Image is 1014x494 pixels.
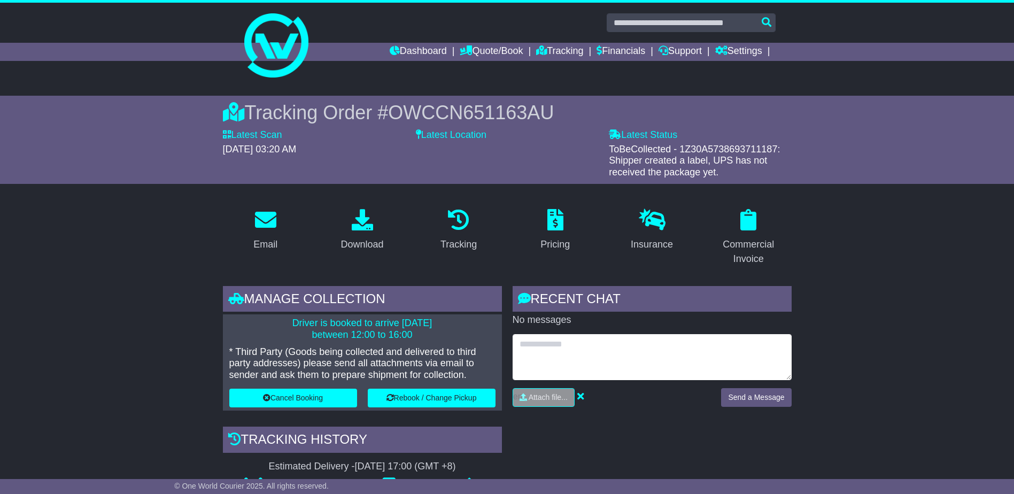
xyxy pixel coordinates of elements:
div: RECENT CHAT [513,286,792,315]
div: Commercial Invoice [713,237,785,266]
div: Estimated Delivery - [223,461,502,473]
div: [DATE] 17:00 (GMT +8) [355,461,456,473]
div: Insurance [631,237,673,252]
a: Financials [597,43,645,61]
span: © One World Courier 2025. All rights reserved. [174,482,329,490]
button: Rebook / Change Pickup [368,389,496,407]
a: Settings [715,43,762,61]
p: No messages [513,314,792,326]
a: Tracking [434,205,484,256]
a: Support [659,43,702,61]
a: Email [246,205,284,256]
a: Dashboard [390,43,447,61]
label: Latest Scan [223,129,282,141]
label: Latest Location [416,129,486,141]
button: Cancel Booking [229,389,357,407]
a: Insurance [624,205,680,256]
span: [DATE] 03:20 AM [223,144,297,155]
p: * Third Party (Goods being collected and delivered to third party addresses) please send all atta... [229,346,496,381]
div: Download [340,237,383,252]
a: Download [334,205,390,256]
span: OWCCN651163AU [388,102,554,124]
div: Tracking Order # [223,101,792,124]
a: Quote/Book [460,43,523,61]
a: Commercial Invoice [706,205,792,270]
div: Pricing [540,237,570,252]
button: Send a Message [721,388,791,407]
a: Tracking [536,43,583,61]
div: Manage collection [223,286,502,315]
span: ToBeCollected - 1Z30A5738693711187: Shipper created a label, UPS has not received the package yet. [609,144,780,177]
a: Pricing [533,205,577,256]
div: Email [253,237,277,252]
p: Driver is booked to arrive [DATE] between 12:00 to 16:00 [229,318,496,341]
div: Tracking [440,237,477,252]
label: Latest Status [609,129,677,141]
div: Tracking history [223,427,502,456]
